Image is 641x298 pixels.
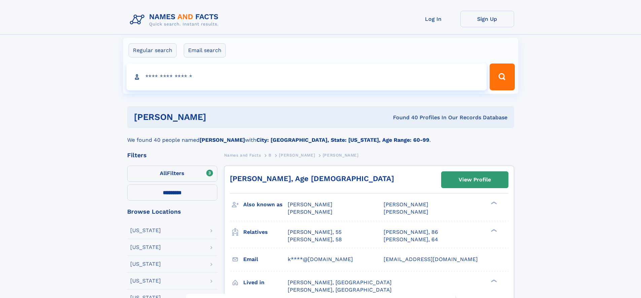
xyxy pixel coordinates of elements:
[127,209,217,215] div: Browse Locations
[490,63,514,90] button: Search Button
[243,199,288,210] h3: Also known as
[279,153,315,158] span: [PERSON_NAME]
[323,153,359,158] span: [PERSON_NAME]
[134,113,300,121] h1: [PERSON_NAME]
[288,228,342,236] a: [PERSON_NAME], 55
[489,201,497,205] div: ❯
[384,236,438,243] a: [PERSON_NAME], 64
[288,279,392,286] span: [PERSON_NAME], [GEOGRAPHIC_DATA]
[384,228,438,236] a: [PERSON_NAME], 86
[127,63,487,90] input: search input
[230,174,394,183] a: [PERSON_NAME], Age [DEMOGRAPHIC_DATA]
[460,11,514,27] a: Sign Up
[459,172,491,187] div: View Profile
[256,137,429,143] b: City: [GEOGRAPHIC_DATA], State: [US_STATE], Age Range: 60-99
[269,153,272,158] span: B
[288,236,342,243] a: [PERSON_NAME], 58
[288,201,332,208] span: [PERSON_NAME]
[130,261,161,267] div: [US_STATE]
[127,166,217,182] label: Filters
[200,137,245,143] b: [PERSON_NAME]
[127,128,514,144] div: We found 40 people named with .
[130,278,161,284] div: [US_STATE]
[288,287,392,293] span: [PERSON_NAME], [GEOGRAPHIC_DATA]
[127,11,224,29] img: Logo Names and Facts
[243,226,288,238] h3: Relatives
[160,170,167,176] span: All
[129,43,177,57] label: Regular search
[384,201,428,208] span: [PERSON_NAME]
[243,277,288,288] h3: Lived in
[130,228,161,233] div: [US_STATE]
[130,245,161,250] div: [US_STATE]
[127,152,217,158] div: Filters
[243,254,288,265] h3: Email
[279,151,315,159] a: [PERSON_NAME]
[224,151,261,159] a: Names and Facts
[384,209,428,215] span: [PERSON_NAME]
[489,228,497,232] div: ❯
[299,114,507,121] div: Found 40 Profiles In Our Records Database
[441,172,508,188] a: View Profile
[384,256,478,262] span: [EMAIL_ADDRESS][DOMAIN_NAME]
[269,151,272,159] a: B
[288,209,332,215] span: [PERSON_NAME]
[184,43,226,57] label: Email search
[406,11,460,27] a: Log In
[489,279,497,283] div: ❯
